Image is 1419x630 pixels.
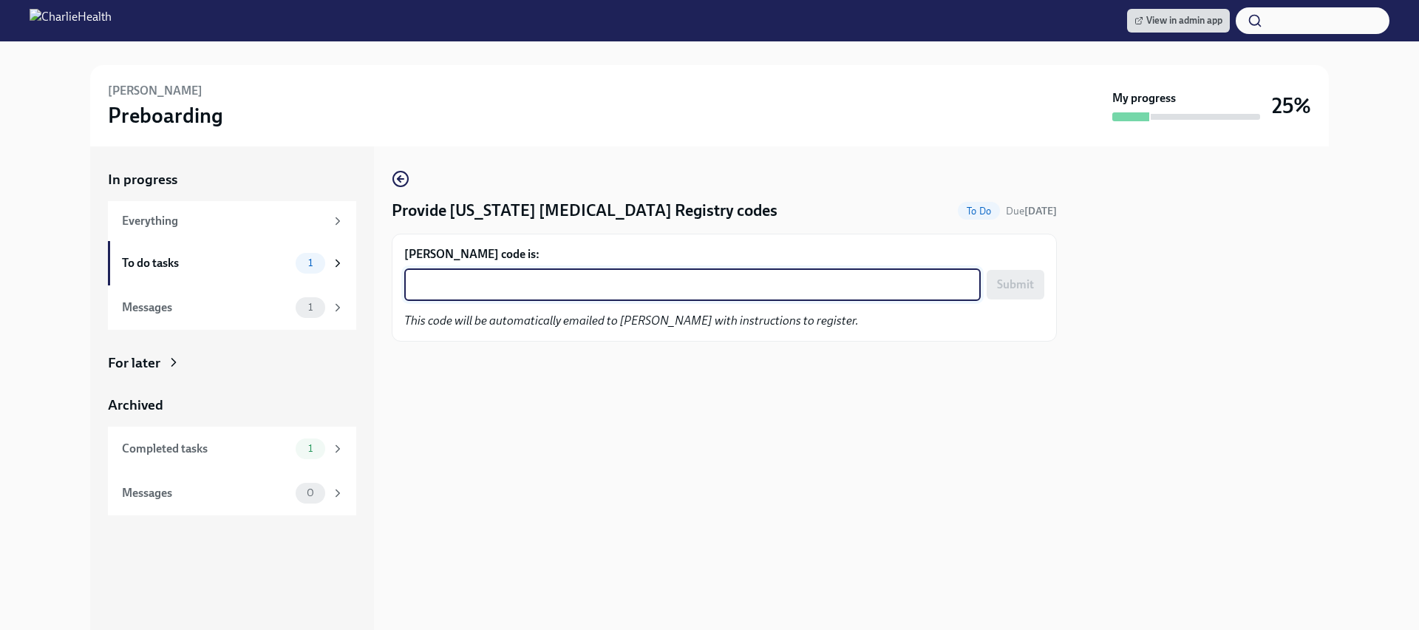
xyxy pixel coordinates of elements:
div: Messages [122,485,290,501]
span: 1 [299,443,321,454]
a: To do tasks1 [108,241,356,285]
span: 1 [299,302,321,313]
div: For later [108,353,160,373]
h3: 25% [1272,92,1311,119]
div: To do tasks [122,255,290,271]
h3: Preboarding [108,102,223,129]
a: Archived [108,396,356,415]
h4: Provide [US_STATE] [MEDICAL_DATA] Registry codes [392,200,777,222]
label: [PERSON_NAME] code is: [404,246,1044,262]
a: View in admin app [1127,9,1230,33]
span: October 1st, 2025 09:00 [1006,204,1057,218]
a: Messages0 [108,471,356,515]
h6: [PERSON_NAME] [108,83,203,99]
div: Messages [122,299,290,316]
span: View in admin app [1134,13,1222,28]
em: This code will be automatically emailed to [PERSON_NAME] with instructions to register. [404,314,859,328]
span: To Do [958,206,1000,217]
div: Completed tasks [122,441,290,457]
a: In progress [108,170,356,189]
span: Due [1006,205,1057,217]
a: Everything [108,201,356,241]
a: Completed tasks1 [108,427,356,471]
strong: [DATE] [1024,205,1057,217]
a: For later [108,353,356,373]
a: Messages1 [108,285,356,330]
img: CharlieHealth [30,9,112,33]
span: 0 [298,487,323,498]
span: 1 [299,257,321,268]
div: Everything [122,213,325,229]
strong: My progress [1112,90,1176,106]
